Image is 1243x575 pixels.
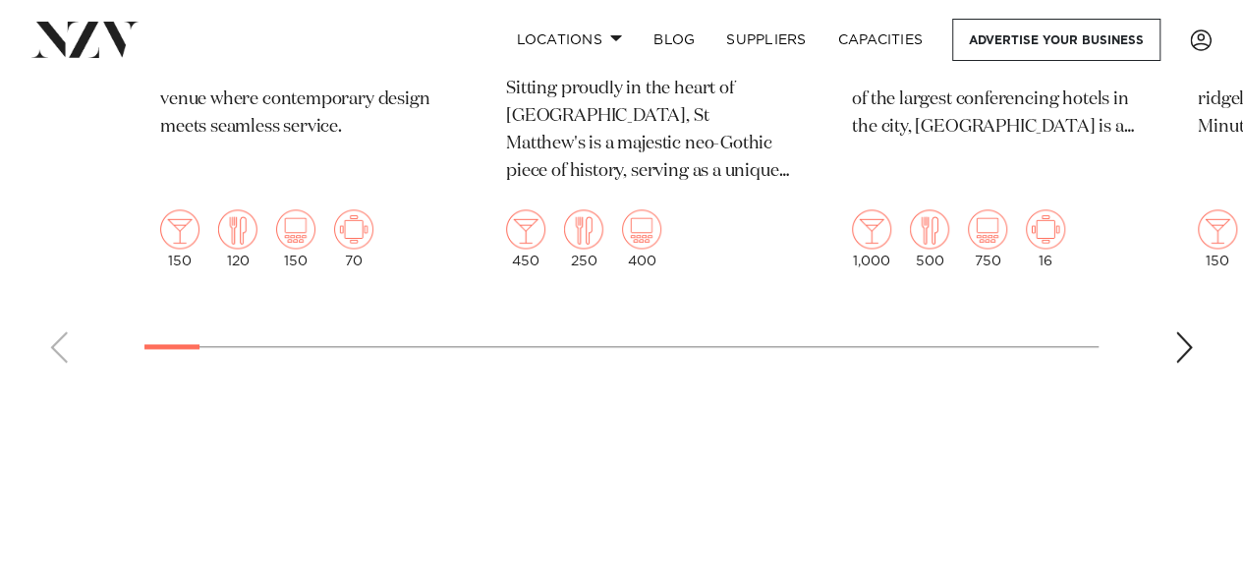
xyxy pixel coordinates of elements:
div: 450 [506,209,545,268]
p: Let your creativity run wild at [GEOGRAPHIC_DATA] - a vibrant venue where contemporary design mee... [160,32,445,143]
div: 500 [910,209,949,268]
a: SUPPLIERS [710,19,821,61]
img: cocktail.png [160,209,199,249]
p: OUR WORLD IS YOUR PLAYGROUND Standing tall as one of the largest conferencing hotels in the city,... [852,32,1137,143]
div: 250 [564,209,603,268]
div: 400 [622,209,661,268]
img: cocktail.png [852,209,891,249]
a: Capacities [822,19,939,61]
img: meeting.png [334,209,373,249]
img: theatre.png [622,209,661,249]
a: Advertise your business [952,19,1160,61]
img: meeting.png [1026,209,1065,249]
p: Sitting proudly in the heart of [GEOGRAPHIC_DATA], St Matthew's is a majestic neo-Gothic piece of... [506,76,791,186]
img: nzv-logo.png [31,22,139,57]
div: 120 [218,209,257,268]
div: 150 [160,209,199,268]
img: theatre.png [968,209,1007,249]
div: 150 [276,209,315,268]
img: dining.png [564,209,603,249]
a: BLOG [638,19,710,61]
div: 150 [1198,209,1237,268]
img: cocktail.png [506,209,545,249]
div: 16 [1026,209,1065,268]
div: 1,000 [852,209,891,268]
img: theatre.png [276,209,315,249]
img: cocktail.png [1198,209,1237,249]
img: dining.png [910,209,949,249]
div: 750 [968,209,1007,268]
img: dining.png [218,209,257,249]
a: Locations [500,19,638,61]
div: 70 [334,209,373,268]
